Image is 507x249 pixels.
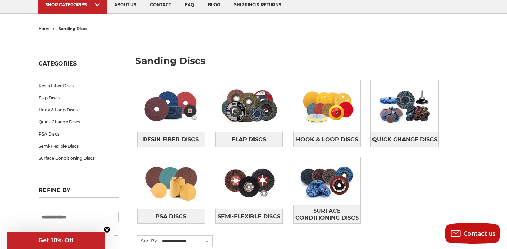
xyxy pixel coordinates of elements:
a: Quick Change Discs [39,116,119,128]
img: Quick Change Discs [371,82,438,130]
span: Quick Change Discs [372,134,437,146]
span: Surface Conditioning Discs [294,205,360,224]
label: Sort By: [137,236,158,246]
span: Hook & Loop Discs [296,134,358,146]
a: Resin Fiber Discs [39,80,119,92]
h1: sanding discs [135,56,468,71]
span: sanding discs [59,26,87,31]
a: home [39,26,51,31]
img: Resin Fiber Discs [137,82,205,130]
a: Hook & Loop Discs [39,104,119,116]
button: Contact us [445,223,500,244]
h5: Categories [39,60,119,71]
span: PSA Discs [156,211,186,222]
div: SHOP CATEGORIES [45,2,100,7]
img: PSA Discs [137,159,205,207]
div: Get 10% OffClose teaser [7,232,105,249]
span: Get 10% Off [38,237,73,244]
a: Surface Conditioning Discs [293,205,361,224]
span: Semi-Flexible Discs [218,211,280,222]
a: Surface Conditioning Discs [39,152,119,164]
a: Flap Discs [39,92,119,104]
a: PSA Discs [137,209,205,224]
span: Contact us [464,230,496,237]
button: Close teaser [103,226,110,233]
img: Semi-Flexible Discs [215,159,283,207]
a: Hook & Loop Discs [293,132,361,147]
a: PSA Discs [39,128,119,140]
img: Flap Discs [215,82,283,130]
img: Hook & Loop Discs [293,82,361,130]
a: Flap Discs [215,132,283,147]
span: Resin Fiber Discs [143,134,199,146]
select: Sort By: [161,236,212,247]
img: Surface Conditioning Discs [293,157,361,205]
a: Resin Fiber Discs [137,132,205,147]
a: Quick Change Discs [371,132,438,147]
span: Flap Discs [232,134,266,146]
a: Semi-Flexible Discs [215,209,283,224]
a: Semi-Flexible Discs [39,140,119,152]
h5: Refine by [39,187,119,198]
